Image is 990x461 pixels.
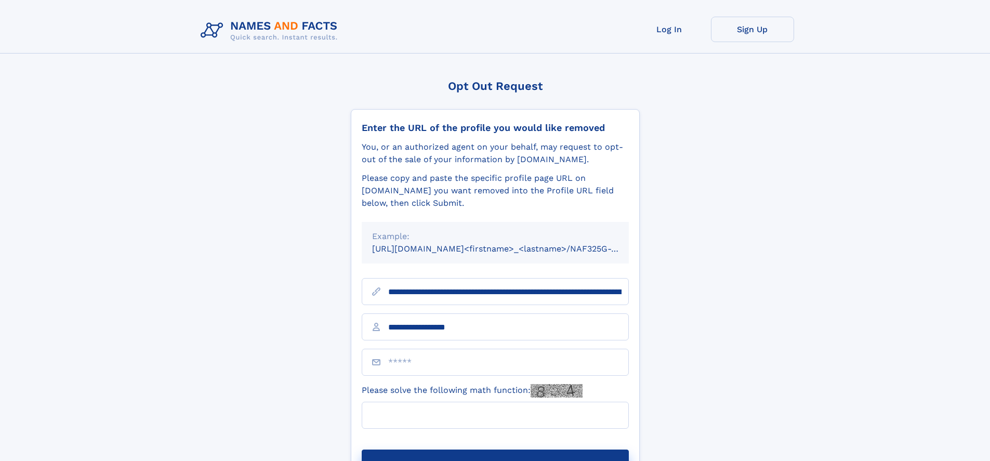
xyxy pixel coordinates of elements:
[711,17,794,42] a: Sign Up
[362,384,583,398] label: Please solve the following math function:
[372,244,649,254] small: [URL][DOMAIN_NAME]<firstname>_<lastname>/NAF325G-xxxxxxxx
[362,141,629,166] div: You, or an authorized agent on your behalf, may request to opt-out of the sale of your informatio...
[351,80,640,93] div: Opt Out Request
[362,122,629,134] div: Enter the URL of the profile you would like removed
[196,17,346,45] img: Logo Names and Facts
[372,230,618,243] div: Example:
[628,17,711,42] a: Log In
[362,172,629,209] div: Please copy and paste the specific profile page URL on [DOMAIN_NAME] you want removed into the Pr...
